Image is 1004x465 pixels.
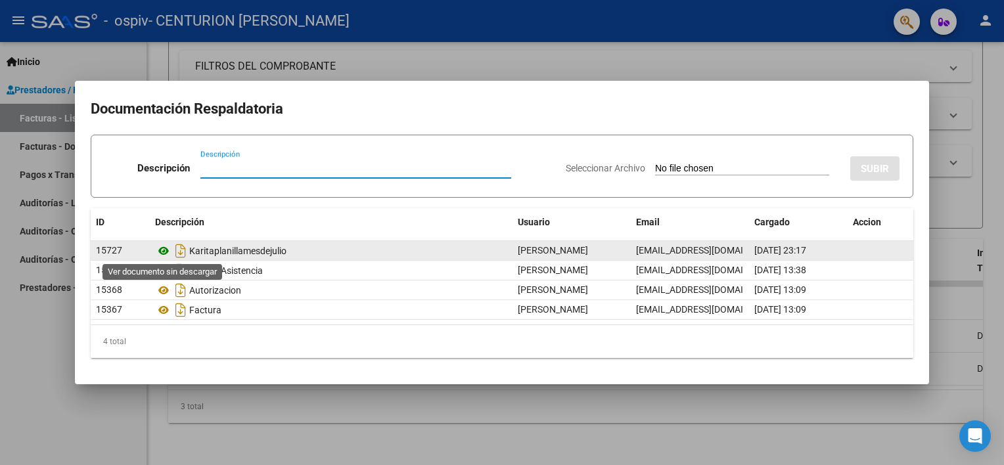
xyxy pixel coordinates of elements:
span: Descripción [155,217,204,227]
span: [EMAIL_ADDRESS][DOMAIN_NAME] [636,245,782,255]
span: [PERSON_NAME] [518,265,588,275]
datatable-header-cell: Usuario [513,208,631,236]
span: 15368 [96,284,122,295]
span: Usuario [518,217,550,227]
span: 15727 [96,245,122,255]
span: ID [96,217,104,227]
datatable-header-cell: ID [91,208,150,236]
button: SUBIR [850,156,900,181]
span: [EMAIL_ADDRESS][DOMAIN_NAME] [636,265,782,275]
datatable-header-cell: Cargado [749,208,848,236]
span: 15367 [96,304,122,315]
span: Cargado [754,217,790,227]
span: Seleccionar Archivo [566,163,645,173]
div: 4 total [91,325,913,358]
span: Email [636,217,660,227]
i: Descargar documento [172,299,189,321]
datatable-header-cell: Accion [848,208,913,236]
span: [PERSON_NAME] [518,284,588,295]
i: Descargar documento [172,280,189,301]
datatable-header-cell: Email [631,208,749,236]
span: 15369 [96,265,122,275]
span: [EMAIL_ADDRESS][DOMAIN_NAME] [636,284,782,295]
span: [EMAIL_ADDRESS][DOMAIN_NAME] [636,304,782,315]
p: Descripción [137,161,190,176]
div: Open Intercom Messenger [959,420,991,452]
datatable-header-cell: Descripción [150,208,513,236]
span: [PERSON_NAME] [518,304,588,315]
span: [DATE] 13:38 [754,265,806,275]
div: Factura [155,299,507,321]
span: [PERSON_NAME] [518,245,588,255]
h2: Documentación Respaldatoria [91,97,913,122]
span: Accion [853,217,881,227]
div: Karitaplanillamesdejulio [155,240,507,261]
i: Descargar documento [172,260,189,281]
span: [DATE] 23:17 [754,245,806,255]
div: Autorizacion [155,280,507,301]
i: Descargar documento [172,240,189,261]
span: [DATE] 13:09 [754,304,806,315]
span: SUBIR [861,163,889,175]
span: [DATE] 13:09 [754,284,806,295]
div: Planilla Asistencia [155,260,507,281]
